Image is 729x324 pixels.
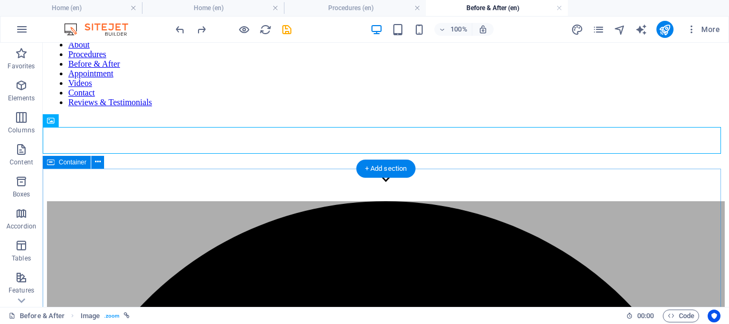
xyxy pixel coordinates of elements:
[626,310,654,322] h6: Session time
[478,25,488,34] i: On resize automatically adjust zoom level to fit chosen device.
[284,2,426,14] h4: Procedures (en)
[12,254,31,263] p: Tables
[635,23,648,36] button: text_generator
[645,312,646,320] span: :
[571,23,583,36] i: Design (Ctrl+Alt+Y)
[9,286,34,295] p: Features
[659,23,671,36] i: Publish
[124,313,130,319] i: This element is linked
[434,23,472,36] button: 100%
[8,94,35,102] p: Elements
[656,21,673,38] button: publish
[637,310,654,322] span: 00 00
[592,23,605,36] i: Pages (Ctrl+Alt+S)
[104,310,120,322] span: . zoom
[8,126,35,135] p: Columns
[9,310,65,322] a: Click to cancel selection. Double-click to open Pages
[174,23,186,36] i: Undo: Delete elements (Ctrl+Z)
[6,222,36,231] p: Accordion
[195,23,208,36] i: Redo: Delete elements (Ctrl+Y, ⌘+Y)
[59,159,86,165] span: Container
[614,23,626,36] i: Navigator
[571,23,584,36] button: design
[356,160,416,178] div: + Add section
[81,310,100,322] span: Click to select. Double-click to edit
[195,23,208,36] button: redo
[635,23,647,36] i: AI Writer
[682,21,724,38] button: More
[450,23,467,36] h6: 100%
[280,23,293,36] button: save
[237,23,250,36] button: Click here to leave preview mode and continue editing
[426,2,568,14] h4: Before & After (en)
[668,310,694,322] span: Code
[259,23,272,36] i: Reload page
[708,310,720,322] button: Usercentrics
[142,2,284,14] h4: Home (en)
[173,23,186,36] button: undo
[10,158,33,167] p: Content
[614,23,627,36] button: navigator
[61,23,141,36] img: Editor Logo
[81,310,130,322] nav: breadcrumb
[7,62,35,70] p: Favorites
[259,23,272,36] button: reload
[592,23,605,36] button: pages
[686,24,720,35] span: More
[663,310,699,322] button: Code
[13,190,30,199] p: Boxes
